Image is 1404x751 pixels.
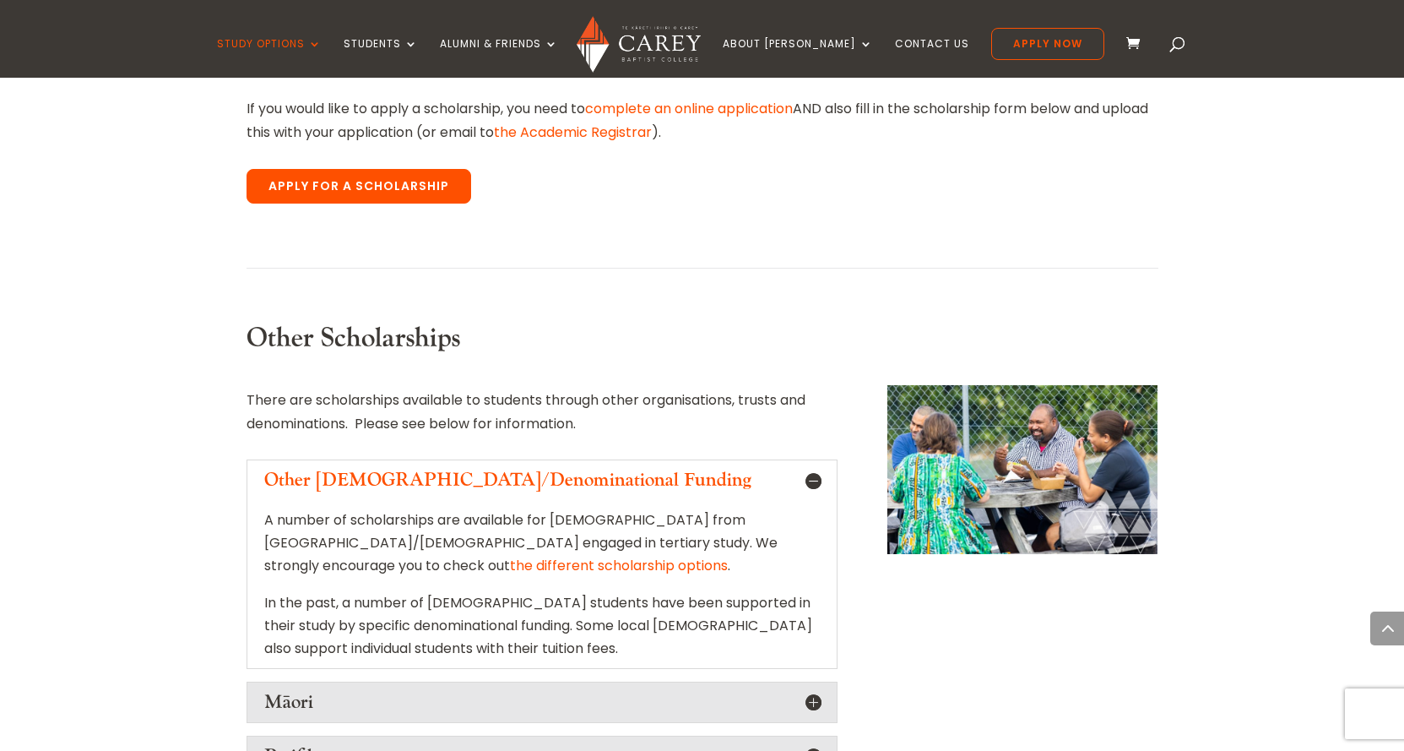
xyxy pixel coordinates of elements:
[440,38,558,78] a: Alumni & Friends
[264,591,820,661] p: In the past, a number of [DEMOGRAPHIC_DATA] students have been supported in their study by specif...
[247,389,838,434] p: There are scholarships available to students through other organisations, trusts and denomination...
[494,122,652,142] a: the Academic Registrar
[264,691,820,713] h5: Māori
[247,323,838,363] h3: Other Scholarships
[344,38,418,78] a: Students
[577,16,701,73] img: Carey Baptist College
[991,28,1104,60] a: Apply Now
[247,169,471,204] a: Apply for a Scholarship
[510,556,728,575] a: the different scholarship options
[723,38,873,78] a: About [PERSON_NAME]
[247,97,1158,143] p: If you would like to apply a scholarship, you need to AND also fill in the scholarship form below...
[895,38,969,78] a: Contact Us
[264,469,820,491] h5: Other [DEMOGRAPHIC_DATA]/Denominational Funding
[585,99,793,118] a: complete an online application
[264,509,820,591] p: A number of scholarships are available for [DEMOGRAPHIC_DATA] from [GEOGRAPHIC_DATA]/[DEMOGRAPHIC...
[217,38,322,78] a: Study Options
